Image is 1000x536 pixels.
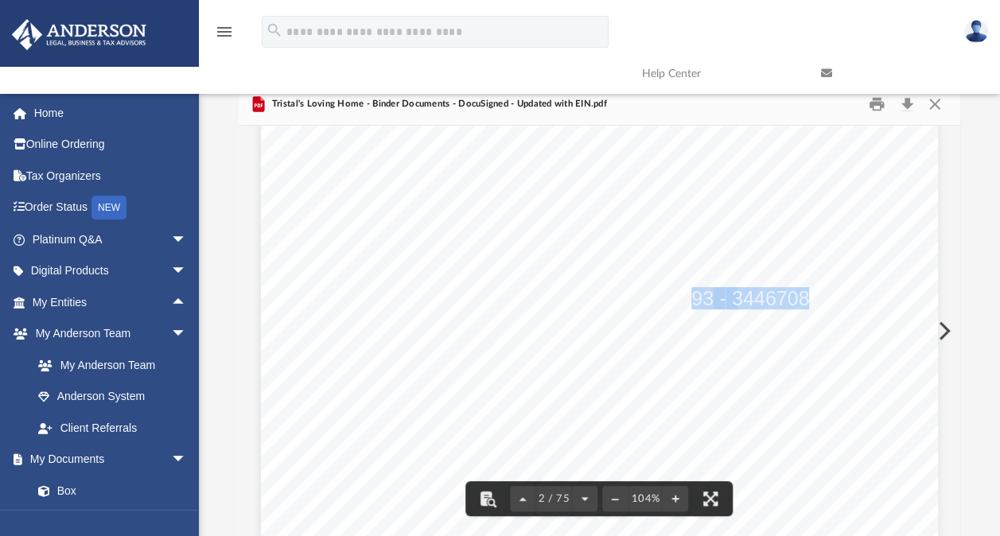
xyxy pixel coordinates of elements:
[239,126,959,536] div: Document Viewer
[11,97,211,129] a: Home
[11,286,211,318] a: My Entitiesarrow_drop_up
[171,444,203,476] span: arrow_drop_down
[663,481,688,516] button: Zoom in
[215,22,234,41] i: menu
[572,481,597,516] button: Next page
[471,481,506,516] button: Toggle findbar
[22,475,195,507] a: Box
[11,318,203,350] a: My Anderson Teamarrow_drop_down
[11,160,211,192] a: Tax Organizers
[7,19,151,50] img: Anderson Advisors Platinum Portal
[693,481,728,516] button: Enter fullscreen
[385,289,686,309] span: Employer Identification Number
[11,223,211,255] a: Platinum Q&Aarrow_drop_down
[630,42,809,105] a: Help Center
[719,289,726,309] span: -
[171,286,203,319] span: arrow_drop_up
[11,255,211,287] a: Digital Productsarrow_drop_down
[215,30,234,41] a: menu
[925,309,960,353] button: Next File
[268,97,606,111] span: Tristal's Loving Home - Binder Documents - DocuSigned - Updated with EIN.pdf
[964,20,988,43] img: User Pic
[171,318,203,351] span: arrow_drop_down
[239,126,959,536] div: File preview
[171,255,203,288] span: arrow_drop_down
[266,21,283,39] i: search
[22,381,203,413] a: Anderson System
[22,412,203,444] a: Client Referrals
[11,444,203,476] a: My Documentsarrow_drop_down
[239,84,959,536] div: Preview
[536,494,573,504] span: 2 / 75
[732,289,809,309] span: 3446708
[602,481,628,516] button: Zoom out
[536,481,573,516] button: 2 / 75
[91,196,126,219] div: NEW
[691,289,714,309] span: 93
[22,349,195,381] a: My Anderson Team
[11,129,211,161] a: Online Ordering
[516,149,722,169] span: Tristal's Loving Home
[11,192,211,224] a: Order StatusNEW
[511,481,536,516] button: Previous page
[445,171,800,191] span: A [US_STATE] Nonprofit Corporation
[171,223,203,256] span: arrow_drop_down
[628,494,663,504] div: Current zoom level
